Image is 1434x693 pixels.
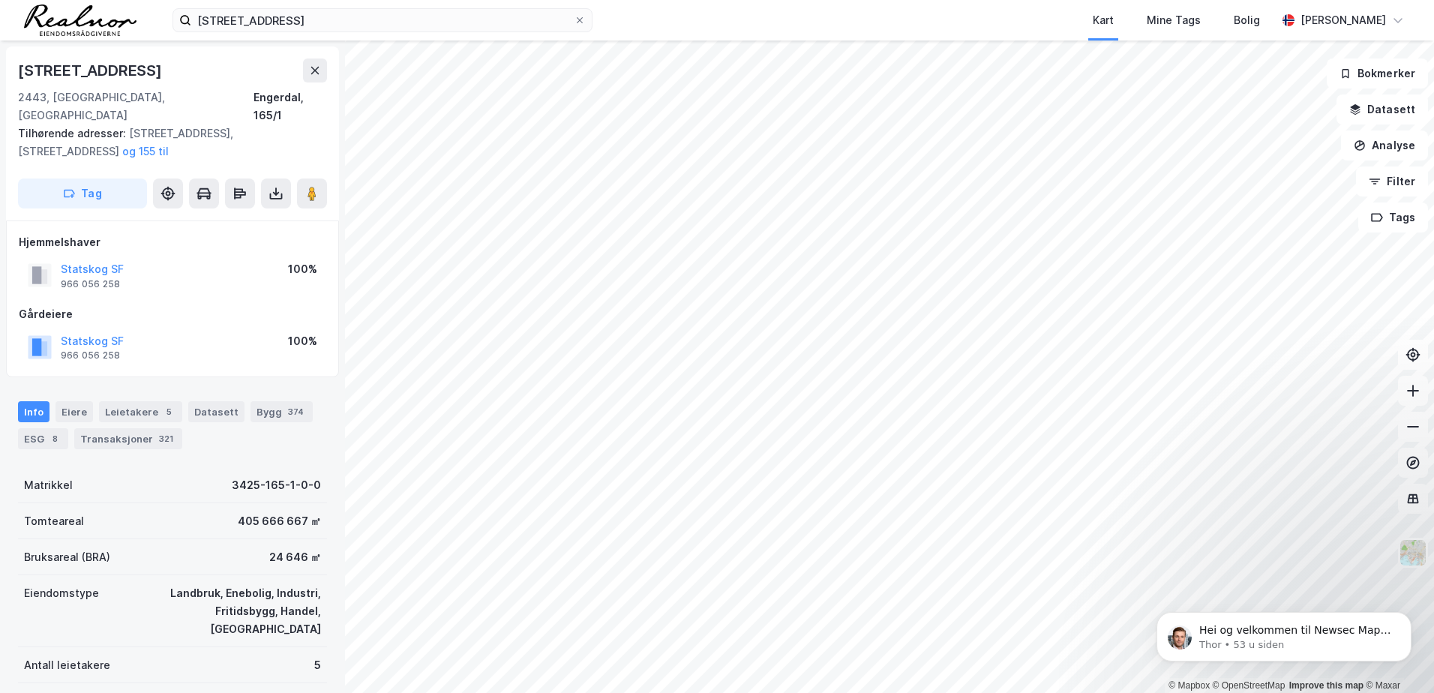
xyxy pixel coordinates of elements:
iframe: Intercom notifications melding [1134,580,1434,685]
div: [STREET_ADDRESS], [STREET_ADDRESS] [18,124,315,160]
div: Matrikkel [24,476,73,494]
input: Søk på adresse, matrikkel, gårdeiere, leietakere eller personer [191,9,574,31]
div: 966 056 258 [61,349,120,361]
div: Bygg [250,401,313,422]
button: Tags [1358,202,1428,232]
div: Leietakere [99,401,182,422]
div: 3425-165-1-0-0 [232,476,321,494]
div: Eiendomstype [24,584,99,602]
div: 5 [314,656,321,674]
div: Engerdal, 165/1 [253,88,327,124]
div: Tomteareal [24,512,84,530]
button: Tag [18,178,147,208]
div: [PERSON_NAME] [1300,11,1386,29]
a: Improve this map [1289,680,1363,691]
div: Mine Tags [1147,11,1201,29]
div: 100% [288,260,317,278]
button: Filter [1356,166,1428,196]
a: Mapbox [1168,680,1210,691]
a: OpenStreetMap [1213,680,1285,691]
span: Tilhørende adresser: [18,127,129,139]
div: Landbruk, Enebolig, Industri, Fritidsbygg, Handel, [GEOGRAPHIC_DATA] [117,584,321,638]
div: 24 646 ㎡ [269,548,321,566]
div: 374 [285,404,307,419]
div: 966 056 258 [61,278,120,290]
div: 5 [161,404,176,419]
div: [STREET_ADDRESS] [18,58,165,82]
div: Antall leietakere [24,656,110,674]
button: Bokmerker [1327,58,1428,88]
div: Datasett [188,401,244,422]
button: Datasett [1336,94,1428,124]
div: Bolig [1234,11,1260,29]
div: ESG [18,428,68,449]
div: Gårdeiere [19,305,326,323]
button: Analyse [1341,130,1428,160]
div: 100% [288,332,317,350]
div: Transaksjoner [74,428,182,449]
img: Z [1399,538,1427,567]
div: 8 [47,431,62,446]
div: Eiere [55,401,93,422]
img: realnor-logo.934646d98de889bb5806.png [24,4,136,36]
div: Kart [1093,11,1114,29]
div: Bruksareal (BRA) [24,548,110,566]
div: 321 [156,431,176,446]
div: 405 666 667 ㎡ [238,512,321,530]
div: Info [18,401,49,422]
div: 2443, [GEOGRAPHIC_DATA], [GEOGRAPHIC_DATA] [18,88,253,124]
div: Hjemmelshaver [19,233,326,251]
